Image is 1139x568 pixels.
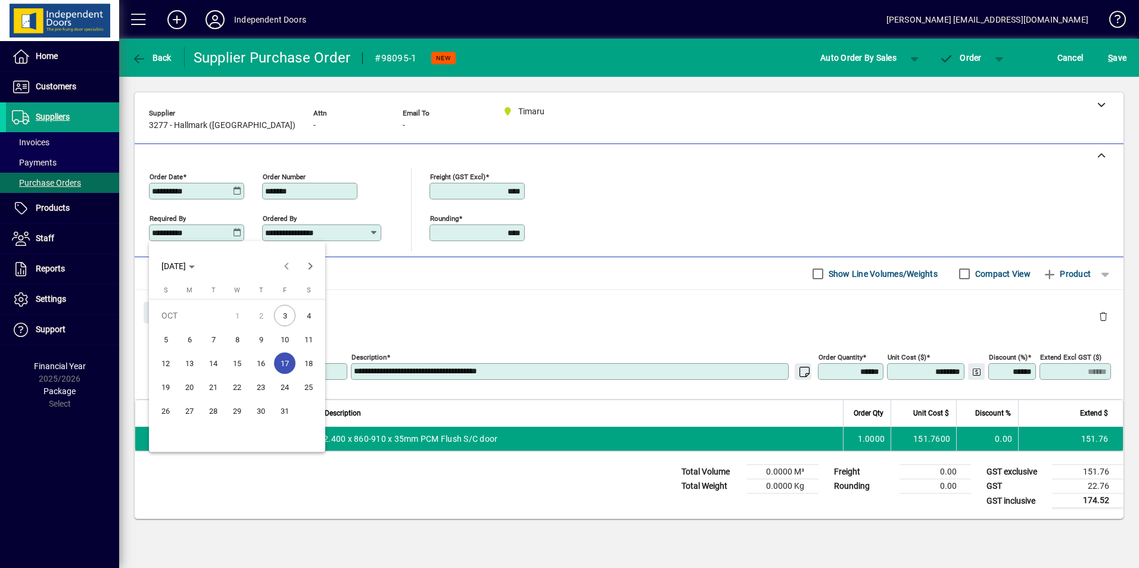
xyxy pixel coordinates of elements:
button: Sun Oct 05 2025 [154,327,178,351]
span: 28 [203,400,224,422]
button: Fri Oct 31 2025 [273,399,297,423]
span: 3 [274,305,295,326]
button: Wed Oct 08 2025 [225,327,249,351]
button: Fri Oct 10 2025 [273,327,297,351]
button: Wed Oct 22 2025 [225,375,249,399]
button: Sun Oct 26 2025 [154,399,178,423]
button: Thu Oct 23 2025 [249,375,273,399]
span: 11 [298,329,319,350]
button: Sat Oct 18 2025 [297,351,320,375]
span: W [234,286,240,294]
span: 5 [155,329,176,350]
button: Tue Oct 14 2025 [201,351,225,375]
span: 9 [250,329,272,350]
span: 29 [226,400,248,422]
button: Wed Oct 01 2025 [225,304,249,327]
span: 2 [250,305,272,326]
button: Sat Oct 11 2025 [297,327,320,351]
span: S [164,286,168,294]
span: 26 [155,400,176,422]
span: 7 [203,329,224,350]
span: 16 [250,352,272,374]
span: 10 [274,329,295,350]
button: Sun Oct 19 2025 [154,375,178,399]
span: 18 [298,352,319,374]
span: F [283,286,287,294]
span: 17 [274,352,295,374]
span: 21 [203,376,224,398]
span: 1 [226,305,248,326]
button: Thu Oct 30 2025 [249,399,273,423]
button: Tue Oct 21 2025 [201,375,225,399]
button: Fri Oct 17 2025 [273,351,297,375]
button: Mon Oct 20 2025 [178,375,201,399]
button: Thu Oct 16 2025 [249,351,273,375]
span: 14 [203,352,224,374]
span: 13 [179,352,200,374]
span: 23 [250,376,272,398]
span: 15 [226,352,248,374]
span: 19 [155,376,176,398]
button: Wed Oct 29 2025 [225,399,249,423]
span: 8 [226,329,248,350]
button: Thu Oct 09 2025 [249,327,273,351]
button: Next month [298,254,322,278]
span: 27 [179,400,200,422]
td: OCT [154,304,225,327]
button: Sat Oct 25 2025 [297,375,320,399]
span: M [186,286,192,294]
span: T [259,286,263,294]
button: Mon Oct 13 2025 [178,351,201,375]
span: S [307,286,311,294]
span: 4 [298,305,319,326]
span: 31 [274,400,295,422]
button: Tue Oct 28 2025 [201,399,225,423]
button: Mon Oct 27 2025 [178,399,201,423]
button: Thu Oct 02 2025 [249,304,273,327]
span: 30 [250,400,272,422]
button: Fri Oct 24 2025 [273,375,297,399]
span: 24 [274,376,295,398]
button: Wed Oct 15 2025 [225,351,249,375]
span: 25 [298,376,319,398]
button: Sun Oct 12 2025 [154,351,178,375]
span: 22 [226,376,248,398]
span: 20 [179,376,200,398]
button: Fri Oct 03 2025 [273,304,297,327]
span: [DATE] [161,261,186,271]
button: Sat Oct 04 2025 [297,304,320,327]
span: 6 [179,329,200,350]
button: Mon Oct 06 2025 [178,327,201,351]
button: Choose month and year [157,255,200,277]
button: Tue Oct 07 2025 [201,327,225,351]
span: T [211,286,216,294]
span: 12 [155,352,176,374]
